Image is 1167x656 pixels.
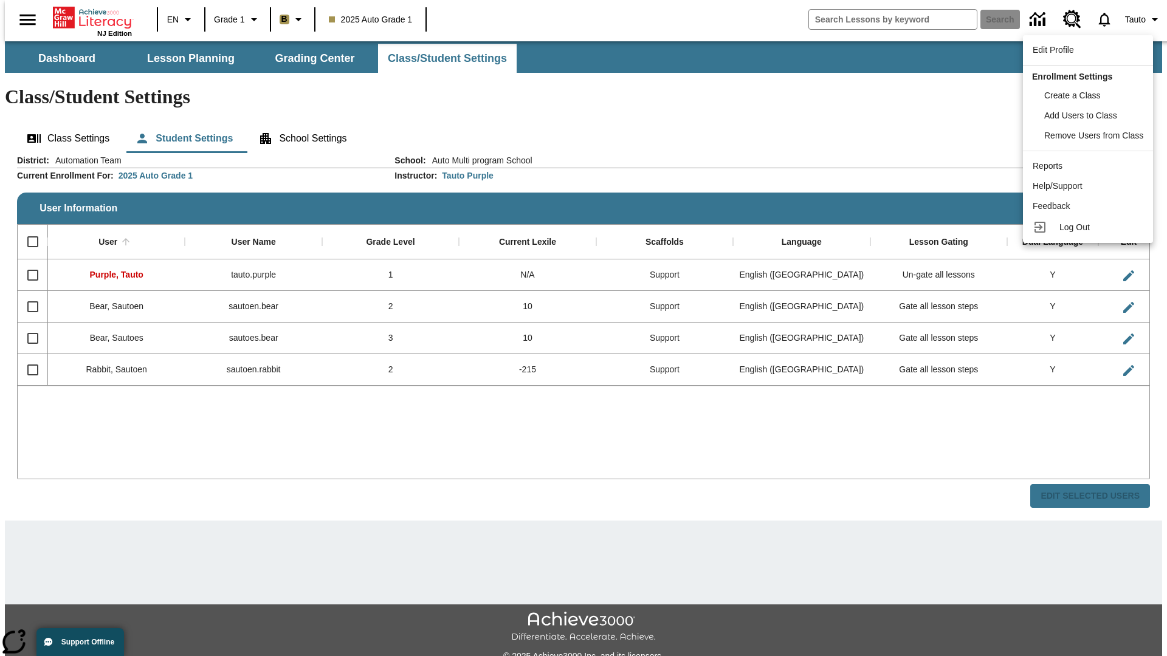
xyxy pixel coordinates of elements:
span: Help/Support [1033,181,1083,191]
span: Edit Profile [1033,45,1074,55]
span: Add Users to Class [1044,111,1117,120]
span: Log Out [1059,222,1090,232]
span: Feedback [1033,201,1070,211]
span: Remove Users from Class [1044,131,1143,140]
span: Enrollment Settings [1032,72,1112,81]
span: Create a Class [1044,91,1101,100]
span: Reports [1033,161,1062,171]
